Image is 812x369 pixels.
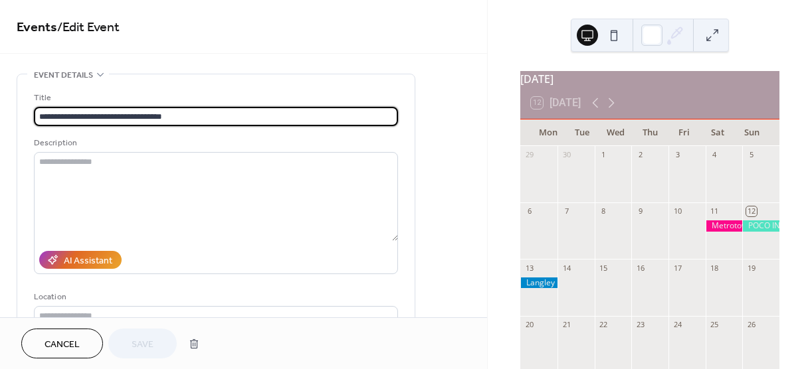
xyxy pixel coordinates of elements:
[635,263,645,273] div: 16
[524,150,534,160] div: 29
[599,150,609,160] div: 1
[672,320,682,330] div: 24
[735,119,769,146] div: Sun
[701,119,735,146] div: Sat
[17,15,57,40] a: Events
[710,206,720,216] div: 11
[45,338,80,352] span: Cancel
[561,263,571,273] div: 14
[599,119,633,146] div: Wed
[599,206,609,216] div: 8
[21,329,103,358] button: Cancel
[746,320,756,330] div: 26
[667,119,701,146] div: Fri
[531,119,565,146] div: Mon
[34,290,395,304] div: Location
[39,251,122,269] button: AI Assistant
[524,263,534,273] div: 13
[635,206,645,216] div: 9
[672,150,682,160] div: 3
[520,71,779,87] div: [DATE]
[524,206,534,216] div: 6
[57,15,120,40] span: / Edit Event
[635,150,645,160] div: 2
[34,68,93,82] span: Event details
[561,206,571,216] div: 7
[561,320,571,330] div: 21
[561,150,571,160] div: 30
[520,277,558,289] div: Langley Logan Incall
[746,263,756,273] div: 19
[746,206,756,216] div: 12
[599,263,609,273] div: 15
[710,150,720,160] div: 4
[672,263,682,273] div: 17
[672,206,682,216] div: 10
[710,320,720,330] div: 25
[746,150,756,160] div: 5
[710,263,720,273] div: 18
[599,320,609,330] div: 22
[34,91,395,105] div: Title
[524,320,534,330] div: 20
[635,320,645,330] div: 23
[742,220,779,232] div: POCO INCALL 9am-7pm
[565,119,599,146] div: Tue
[706,220,743,232] div: Metrotown Burnaby Location 12pm - 9pm
[64,254,112,268] div: AI Assistant
[34,136,395,150] div: Description
[633,119,667,146] div: Thu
